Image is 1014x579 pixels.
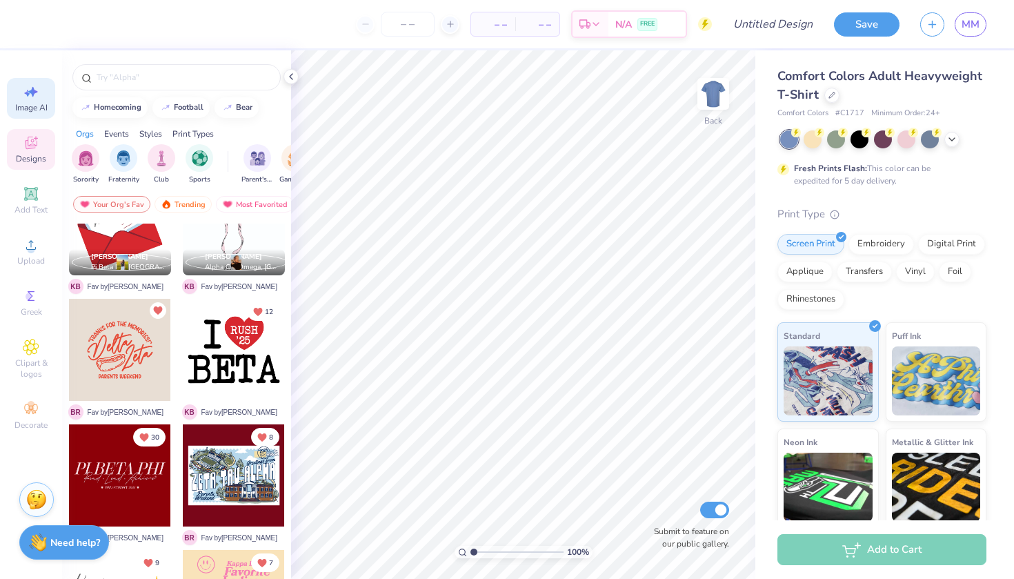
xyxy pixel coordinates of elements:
div: Orgs [76,128,94,140]
span: Game Day [279,175,311,185]
button: filter button [279,144,311,185]
span: N/A [615,17,632,32]
div: filter for Fraternity [108,144,139,185]
div: Back [704,115,722,127]
img: Fraternity Image [116,150,131,166]
img: Sports Image [192,150,208,166]
img: trend_line.gif [222,104,233,112]
img: Neon Ink [784,453,873,522]
span: Add Text [14,204,48,215]
img: trend_line.gif [160,104,171,112]
button: football [152,97,210,118]
span: K B [182,279,197,294]
div: Trending [155,196,212,213]
strong: Need help? [50,536,100,549]
div: Print Types [172,128,214,140]
span: Fav by [PERSON_NAME] [88,282,163,292]
span: FREE [640,19,655,29]
span: Designs [16,153,46,164]
img: Puff Ink [892,346,981,415]
div: filter for Sorority [72,144,99,185]
input: – – [381,12,435,37]
span: Fav by [PERSON_NAME] [88,407,163,418]
span: Greek [21,306,42,317]
span: Pi Beta Phi, [GEOGRAPHIC_DATA] [91,262,166,273]
div: Embroidery [848,234,914,255]
img: most_fav.gif [222,199,233,209]
span: B R [68,404,83,420]
button: filter button [72,144,99,185]
span: Puff Ink [892,328,921,343]
input: Untitled Design [722,10,824,38]
span: Minimum Order: 24 + [871,108,940,119]
div: Screen Print [777,234,844,255]
div: Rhinestones [777,289,844,310]
div: Applique [777,262,833,282]
div: homecoming [94,104,141,111]
div: Your Org's Fav [73,196,150,213]
strong: Fresh Prints Flash: [794,163,867,174]
div: This color can be expedited for 5 day delivery. [794,162,964,187]
div: Vinyl [896,262,935,282]
span: K B [182,404,197,420]
span: – – [479,17,507,32]
img: Standard [784,346,873,415]
button: homecoming [72,97,148,118]
button: bear [215,97,259,118]
div: Print Type [777,206,986,222]
span: MM [962,17,980,32]
span: Alpha Chi Omega, [GEOGRAPHIC_DATA][US_STATE] [205,262,279,273]
span: Sports [189,175,210,185]
div: filter for Parent's Weekend [241,144,273,185]
img: Game Day Image [288,150,304,166]
img: Sorority Image [78,150,94,166]
button: filter button [241,144,273,185]
span: Sorority [73,175,99,185]
div: football [174,104,203,111]
span: # C1717 [835,108,864,119]
span: Comfort Colors [777,108,828,119]
span: Parent's Weekend [241,175,273,185]
label: Submit to feature on our public gallery. [646,525,729,550]
div: Digital Print [918,234,985,255]
span: Fraternity [108,175,139,185]
span: Image AI [15,102,48,113]
button: Save [834,12,899,37]
div: bear [236,104,252,111]
span: – – [524,17,551,32]
img: trending.gif [161,199,172,209]
div: Most Favorited [216,196,294,213]
span: Fav by [PERSON_NAME] [201,407,277,418]
span: [PERSON_NAME] [205,252,262,262]
button: filter button [186,144,213,185]
span: Decorate [14,420,48,431]
span: B R [182,530,197,545]
span: Neon Ink [784,435,817,449]
span: Fav by [PERSON_NAME] [201,533,277,543]
div: Events [104,128,129,140]
img: Club Image [154,150,169,166]
div: filter for Sports [186,144,213,185]
span: K B [68,279,83,294]
img: Parent's Weekend Image [250,150,266,166]
span: Club [154,175,169,185]
img: Back [699,80,727,108]
div: Transfers [837,262,892,282]
div: Styles [139,128,162,140]
span: Fav by [PERSON_NAME] [88,533,163,543]
img: Metallic & Glitter Ink [892,453,981,522]
div: Foil [939,262,971,282]
span: 100 % [567,546,589,558]
span: Metallic & Glitter Ink [892,435,973,449]
a: MM [955,12,986,37]
input: Try "Alpha" [95,70,272,84]
span: [PERSON_NAME] [91,252,148,262]
button: filter button [108,144,139,185]
button: filter button [148,144,175,185]
img: trend_line.gif [80,104,91,112]
span: Upload [17,255,45,266]
span: Comfort Colors Adult Heavyweight T-Shirt [777,68,982,103]
span: Standard [784,328,820,343]
span: Fav by [PERSON_NAME] [201,282,277,292]
div: filter for Club [148,144,175,185]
